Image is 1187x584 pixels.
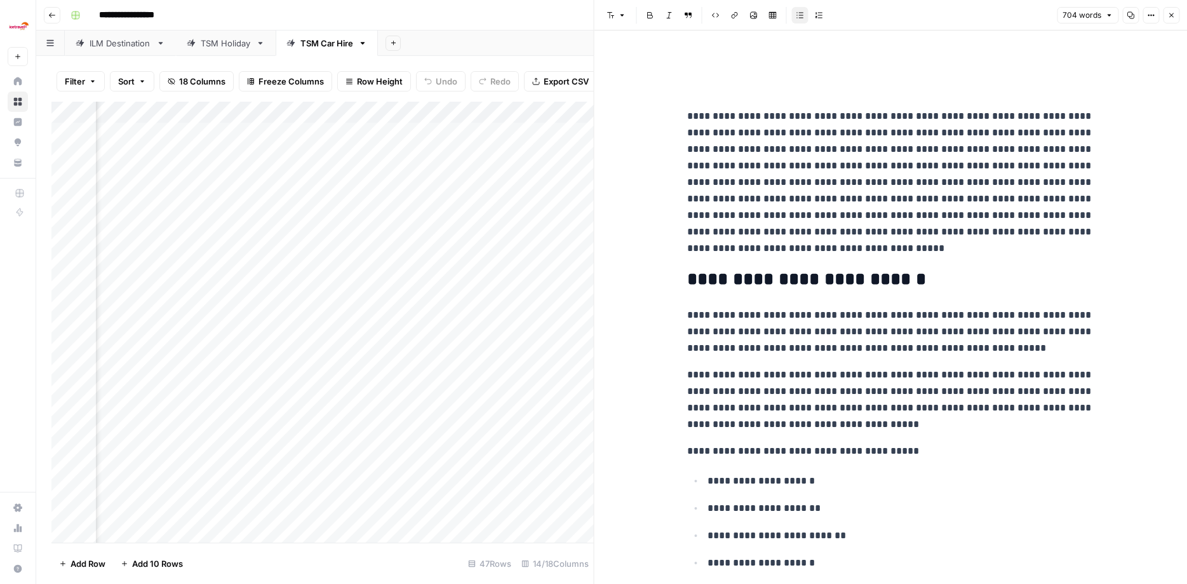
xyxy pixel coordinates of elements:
[436,75,457,88] span: Undo
[132,557,183,570] span: Add 10 Rows
[239,71,332,92] button: Freeze Columns
[276,31,378,56] a: TSM Car Hire
[8,153,28,173] a: Your Data
[357,75,403,88] span: Row Height
[490,75,511,88] span: Redo
[8,132,28,153] a: Opportunities
[51,553,113,574] button: Add Row
[544,75,589,88] span: Export CSV
[8,538,28,559] a: Learning Hub
[113,553,191,574] button: Add 10 Rows
[57,71,105,92] button: Filter
[179,75,225,88] span: 18 Columns
[8,112,28,132] a: Insights
[90,37,151,50] div: ILM Destination
[70,557,105,570] span: Add Row
[8,10,28,42] button: Workspace: Ice Travel Group
[337,71,411,92] button: Row Height
[8,498,28,518] a: Settings
[118,75,135,88] span: Sort
[201,37,251,50] div: TSM Holiday
[8,15,30,37] img: Ice Travel Group Logo
[1057,7,1118,24] button: 704 words
[8,71,28,92] a: Home
[8,92,28,112] a: Browse
[516,553,594,574] div: 14/18 Columns
[471,71,519,92] button: Redo
[65,31,176,56] a: ILM Destination
[159,71,234,92] button: 18 Columns
[1063,10,1101,21] span: 704 words
[258,75,324,88] span: Freeze Columns
[110,71,154,92] button: Sort
[176,31,276,56] a: TSM Holiday
[8,518,28,538] a: Usage
[416,71,466,92] button: Undo
[65,75,85,88] span: Filter
[8,559,28,579] button: Help + Support
[300,37,353,50] div: TSM Car Hire
[524,71,597,92] button: Export CSV
[463,553,516,574] div: 47 Rows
